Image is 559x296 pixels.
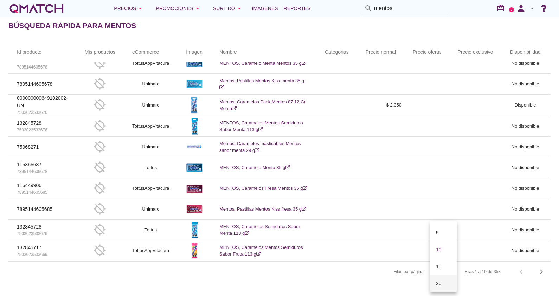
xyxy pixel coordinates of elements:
[249,1,281,15] a: Imágenes
[357,95,404,116] td: $ 2,050
[124,116,178,137] td: TottusAppVitacura
[17,168,68,175] p: 7895144605678
[514,4,528,13] i: person
[535,265,548,278] button: Next page
[94,77,106,90] i: gps_off
[94,57,106,69] i: gps_off
[150,1,207,15] button: Promociones
[436,245,451,254] div: 10
[436,229,451,237] div: 5
[178,43,211,62] th: Imagen: Not sorted.
[284,4,311,13] span: Reportes
[323,262,451,282] div: Filas por página
[404,43,449,62] th: Precio oferta: Not sorted.
[219,186,307,191] a: MENTOS, Caramelos Fresa Mentos 35 g
[94,182,106,194] i: gps_off
[17,95,68,109] p: 000000000649102002-UN
[17,127,68,133] p: 7503023533676
[17,120,68,127] p: 132845728
[219,224,300,236] a: MENTOS, Caramelos Semiduros Sabor Menta 113 g
[124,240,178,261] td: TottusAppVitacura
[124,178,178,199] td: TottusAppVitacura
[94,244,106,257] i: gps_off
[94,223,106,236] i: gps_off
[76,43,124,62] th: Mis productos: Not sorted.
[8,1,65,15] a: white-qmatch-logo
[207,1,249,15] button: Surtido
[219,99,306,111] a: Mentos, Caramelos Pack Mentos 87.12 Gr Menta
[17,143,68,151] p: 75068271
[436,262,451,271] div: 15
[502,178,549,199] td: No disponible
[124,137,178,157] td: Unimarc
[528,4,536,13] i: arrow_drop_down
[219,245,303,257] a: MENTOS, Caramelos Mentos Semiduros Sabor Fruta 113 g
[124,157,178,178] td: Tottus
[124,220,178,240] td: Tottus
[124,53,178,74] td: TottusAppVitacura
[496,4,508,12] i: redeem
[502,53,549,74] td: No disponible
[94,161,106,174] i: gps_off
[502,74,549,95] td: No disponible
[509,7,514,12] a: 2
[502,116,549,137] td: No disponible
[219,206,306,212] a: Mentos, Pastillas Mentos Kiss fresa 35 g
[17,64,68,70] p: 7895144605678
[94,120,106,132] i: gps_off
[124,43,178,62] th: eCommerce: Not sorted.
[502,157,549,178] td: No disponible
[364,4,373,13] i: search
[219,78,304,90] a: Mentos, Pastillas Mentos Kiss menta 35 g
[252,4,278,13] span: Imágenes
[17,231,68,237] p: 7503023533676
[219,165,290,170] a: MENTOS, Caramelo Menta 35 g
[213,4,244,13] div: Surtido
[235,4,244,13] i: arrow_drop_down
[502,137,549,157] td: No disponible
[193,4,202,13] i: arrow_drop_down
[449,43,501,62] th: Precio exclusivo: Not sorted.
[114,4,144,13] div: Precios
[17,161,68,168] p: 116366687
[136,4,144,13] i: arrow_drop_down
[17,223,68,231] p: 132845728
[124,95,178,116] td: Unimarc
[17,81,68,88] p: 7895144605678
[108,1,150,15] button: Precios
[357,43,404,62] th: Precio normal: Not sorted.
[374,3,444,14] input: Buscar productos
[219,141,301,153] a: Mentos, Caramelos masticables Mentos sabor menta 29 g
[124,74,178,95] td: Unimarc
[502,240,549,261] td: No disponible
[156,4,202,13] div: Promociones
[17,182,68,189] p: 116449906
[94,140,106,153] i: gps_off
[511,8,513,11] text: 2
[219,60,306,66] a: MENTOS, Caramelo Menta Mentos 35 g
[219,120,303,133] a: MENTOS, Caramelos Mentos Semiduros Sabor Menta 113 g
[17,109,68,116] p: 7503023533676
[8,20,136,31] h2: Búsqueda rápida para mentos
[124,199,178,220] td: Unimarc
[502,95,549,116] td: Disponible
[537,268,546,276] i: chevron_right
[211,43,316,62] th: Nombre: Not sorted.
[502,199,549,220] td: No disponible
[281,1,314,15] a: Reportes
[94,202,106,215] i: gps_off
[436,279,451,288] div: 20
[17,244,68,251] p: 132845717
[17,189,68,195] p: 7895144605685
[465,269,501,275] div: Filas 1 a 10 de 358
[316,43,357,62] th: Categorias: Not sorted.
[17,251,68,258] p: 7503023533669
[502,43,549,62] th: Disponibilidad: Not sorted.
[502,220,549,240] td: No disponible
[8,43,76,62] th: Id producto: Not sorted.
[94,98,106,111] i: gps_off
[17,206,68,213] p: 7895144605685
